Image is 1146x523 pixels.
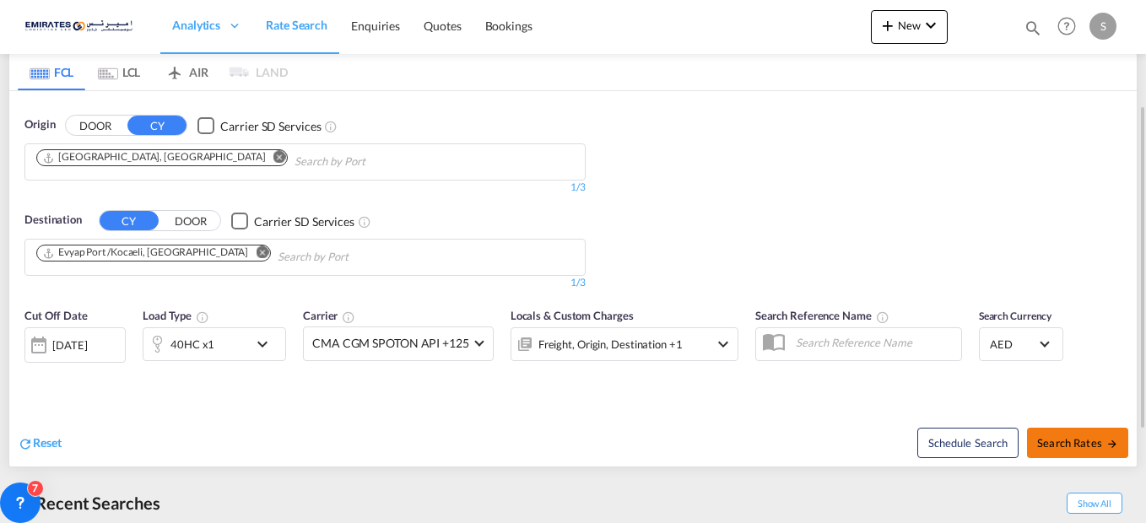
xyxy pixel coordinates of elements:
div: 1/3 [24,276,586,290]
button: Note: By default Schedule search will only considerorigin ports, destination ports and cut off da... [917,428,1019,458]
span: Load Type [143,309,209,322]
md-tab-item: LCL [85,53,153,90]
div: Carrier SD Services [254,213,354,230]
md-icon: Your search will be saved by the below given name [876,310,889,324]
div: Freight Origin Destination Factory Stuffingicon-chevron-down [511,327,738,361]
div: Evyap Port /Kocaeli, TREYP [42,245,248,260]
div: icon-magnify [1024,19,1042,44]
md-tab-item: FCL [18,53,85,90]
span: Locals & Custom Charges [511,309,634,322]
md-icon: icon-magnify [1024,19,1042,37]
span: Show All [1067,493,1122,514]
md-checkbox: Checkbox No Ink [231,212,354,229]
span: Reset [33,435,62,450]
div: Press delete to remove this chip. [42,245,251,260]
button: DOOR [161,212,220,231]
div: [DATE] [52,337,87,353]
md-icon: icon-information-outline [196,310,209,324]
div: [DATE] [24,327,126,363]
span: Quotes [424,19,461,33]
button: CY [127,116,186,135]
div: Recent Searches [8,484,167,522]
div: Carrier SD Services [220,118,321,135]
span: Cut Off Date [24,309,88,322]
input: Chips input. [295,148,455,175]
span: Rate Search [266,18,327,32]
span: Bookings [485,19,532,33]
md-datepicker: Select [24,360,37,383]
span: Search Rates [1037,436,1118,450]
span: Carrier [303,309,355,322]
span: Destination [24,212,82,229]
md-chips-wrap: Chips container. Use arrow keys to select chips. [34,240,445,271]
md-chips-wrap: Chips container. Use arrow keys to select chips. [34,144,462,175]
md-icon: icon-chevron-down [921,15,941,35]
span: Enquiries [351,19,400,33]
span: Help [1052,12,1081,40]
span: Analytics [172,17,220,34]
md-select: Select Currency: د.إ AEDUnited Arab Emirates Dirham [988,332,1054,356]
span: Origin [24,116,55,133]
span: Search Reference Name [755,309,889,322]
div: Jebel Ali, AEJEA [42,150,265,164]
input: Chips input. [278,244,438,271]
div: icon-refreshReset [18,434,62,453]
button: Search Ratesicon-arrow-right [1027,428,1128,458]
div: Freight Origin Destination Factory Stuffing [538,332,683,356]
md-icon: Unchecked: Search for CY (Container Yard) services for all selected carriers.Checked : Search for... [358,215,371,229]
button: DOOR [66,116,125,136]
div: Help [1052,12,1089,42]
button: Remove [262,150,287,167]
md-icon: Unchecked: Search for CY (Container Yard) services for all selected carriers.Checked : Search for... [324,120,338,133]
md-icon: icon-arrow-right [1106,438,1118,450]
input: Search Reference Name [787,330,961,355]
md-icon: icon-chevron-down [252,334,281,354]
md-icon: icon-refresh [18,436,33,451]
span: New [878,19,941,32]
span: Search Currency [979,310,1052,322]
md-tab-item: AIR [153,53,220,90]
div: Press delete to remove this chip. [42,150,268,164]
md-icon: The selected Trucker/Carrierwill be displayed in the rate results If the rates are from another f... [342,310,355,324]
div: 1/3 [24,181,586,195]
md-pagination-wrapper: Use the left and right arrow keys to navigate between tabs [18,53,288,90]
button: CY [100,211,159,230]
div: OriginDOOR CY Checkbox No InkUnchecked: Search for CY (Container Yard) services for all selected ... [9,91,1137,466]
span: CMA CGM SPOTON API +125 [312,335,469,352]
div: S [1089,13,1116,40]
md-icon: icon-plus 400-fg [878,15,898,35]
div: 40HC x1icon-chevron-down [143,327,286,361]
div: 40HC x1 [170,332,214,356]
span: AED [990,337,1037,352]
button: icon-plus 400-fgNewicon-chevron-down [871,10,948,44]
button: Remove [245,245,270,262]
md-icon: icon-airplane [165,62,185,75]
md-checkbox: Checkbox No Ink [197,116,321,134]
md-icon: icon-chevron-down [713,334,733,354]
img: c67187802a5a11ec94275b5db69a26e6.png [25,8,139,46]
